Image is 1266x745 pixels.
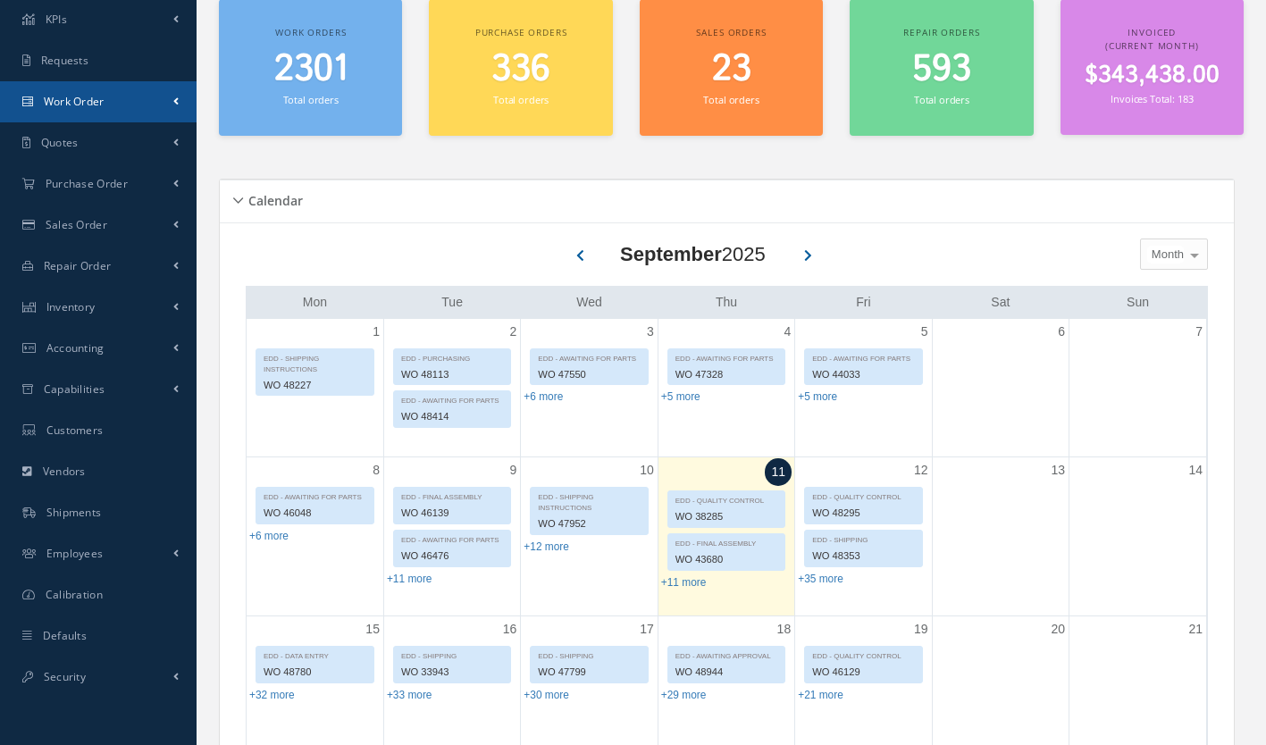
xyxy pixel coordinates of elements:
a: Saturday [987,291,1013,314]
div: WO 47799 [531,662,647,682]
b: September [620,243,722,265]
td: September 11, 2025 [658,456,794,616]
small: Total orders [703,93,759,106]
div: EDD - AWAITING FOR PARTS [531,349,647,364]
span: Sales orders [696,26,766,38]
a: Wednesday [573,291,606,314]
span: (Current Month) [1105,39,1199,52]
a: Show 33 more events [387,689,432,701]
div: EDD - AWAITING FOR PARTS [394,531,510,546]
a: Show 5 more events [661,390,700,403]
a: Show 30 more events [524,689,569,701]
span: Calibration [46,587,103,602]
span: Employees [46,546,104,561]
div: EDD - AWAITING APPROVAL [668,647,784,662]
span: Repair orders [903,26,979,38]
span: KPIs [46,12,67,27]
a: September 2, 2025 [507,319,521,345]
div: EDD - FINAL ASSEMBLY [394,488,510,503]
div: WO 33943 [394,662,510,682]
div: EDD - QUALITY CONTROL [805,488,921,503]
a: Thursday [712,291,741,314]
small: Invoices Total: 183 [1111,92,1193,105]
td: September 8, 2025 [247,456,383,616]
div: EDD - PURCHASING [394,349,510,364]
a: Show 12 more events [524,540,569,553]
div: WO 48944 [668,662,784,682]
td: September 3, 2025 [521,319,658,457]
div: 2025 [620,239,766,269]
a: September 11, 2025 [765,458,792,486]
span: $343,438.00 [1085,58,1220,93]
div: EDD - SHIPPING [805,531,921,546]
div: EDD - QUALITY CONTROL [668,491,784,506]
div: EDD - QUALITY CONTROL [805,647,921,662]
div: WO 47952 [531,514,647,534]
div: EDD - FINAL ASSEMBLY [668,534,784,549]
a: Show 29 more events [661,689,707,701]
div: WO 44033 [805,364,921,385]
div: EDD - DATA ENTRY [256,647,373,662]
div: EDD - AWAITING FOR PARTS [394,391,510,406]
div: WO 46139 [394,503,510,523]
a: Sunday [1123,291,1153,314]
td: September 12, 2025 [795,456,932,616]
span: Repair Order [44,258,112,273]
div: WO 46129 [805,662,921,682]
div: EDD - AWAITING FOR PARTS [256,488,373,503]
a: Show 6 more events [249,530,289,542]
span: Requests [41,53,88,68]
a: September 20, 2025 [1047,616,1069,642]
td: September 2, 2025 [383,319,520,457]
a: Show 11 more events [661,576,707,589]
a: September 17, 2025 [636,616,658,642]
a: September 6, 2025 [1054,319,1069,345]
td: September 4, 2025 [658,319,794,457]
a: September 15, 2025 [362,616,383,642]
span: Month [1147,246,1184,264]
span: Capabilities [44,381,105,397]
div: EDD - SHIPPING INSTRUCTIONS [531,488,647,514]
span: 336 [491,44,550,95]
a: September 9, 2025 [507,457,521,483]
h5: Calendar [243,188,303,209]
div: EDD - SHIPPING [531,647,647,662]
a: Show 35 more events [798,573,843,585]
a: September 13, 2025 [1047,457,1069,483]
a: Show 21 more events [798,689,843,701]
a: September 4, 2025 [780,319,794,345]
span: Accounting [46,340,105,356]
small: Total orders [283,93,339,106]
span: Inventory [46,299,96,314]
a: Show 11 more events [387,573,432,585]
td: September 13, 2025 [932,456,1069,616]
td: September 5, 2025 [795,319,932,457]
a: September 5, 2025 [918,319,932,345]
td: September 14, 2025 [1069,456,1206,616]
a: September 16, 2025 [499,616,521,642]
span: Customers [46,423,104,438]
div: EDD - SHIPPING INSTRUCTIONS [256,349,373,375]
a: Show 5 more events [798,390,837,403]
span: Purchase orders [475,26,567,38]
small: Total orders [493,93,549,106]
span: 2301 [274,44,348,95]
span: 23 [712,44,751,95]
a: September 10, 2025 [636,457,658,483]
div: WO 46048 [256,503,373,523]
div: WO 48353 [805,546,921,566]
span: Shipments [46,505,102,520]
a: September 12, 2025 [910,457,932,483]
td: September 6, 2025 [932,319,1069,457]
div: WO 38285 [668,506,784,527]
a: Monday [299,291,331,314]
div: WO 48227 [256,375,373,396]
div: WO 43680 [668,549,784,570]
td: September 1, 2025 [247,319,383,457]
a: September 3, 2025 [643,319,658,345]
a: September 14, 2025 [1185,457,1206,483]
span: 593 [912,44,971,95]
div: WO 48780 [256,662,373,682]
a: Tuesday [438,291,466,314]
td: September 7, 2025 [1069,319,1206,457]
